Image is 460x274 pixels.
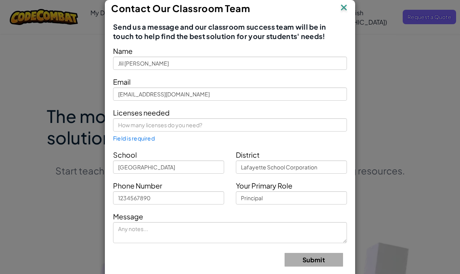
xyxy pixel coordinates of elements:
input: Teacher, Principal, etc. [236,191,347,205]
span: Message [113,212,143,221]
span: Phone Number [113,181,162,190]
span: Your Primary Role [236,181,292,190]
span: Field is required [113,135,155,141]
span: Licenses needed [113,108,170,117]
span: Send us a message and our classroom success team will be in touch to help find the best solution ... [113,22,347,41]
span: Email [113,77,131,86]
button: Submit [285,253,343,267]
input: How many licenses do you need? [113,118,347,132]
span: District [236,150,260,159]
span: School [113,150,137,159]
span: Name [113,46,133,55]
